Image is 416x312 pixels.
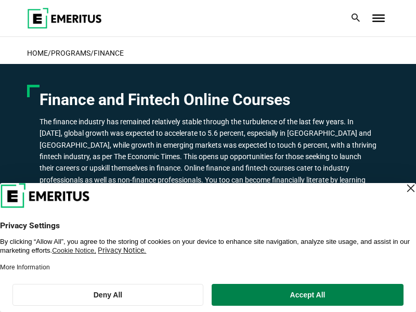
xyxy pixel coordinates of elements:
button: Toggle Menu [372,15,385,22]
a: Finance [94,49,124,57]
h2: / / [27,42,389,64]
a: home [27,49,48,57]
h3: The finance industry has remained relatively stable through the turbulence of the last few years.... [40,116,376,209]
h1: Finance and Fintech Online Courses [40,90,376,110]
a: Programs [51,49,90,57]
